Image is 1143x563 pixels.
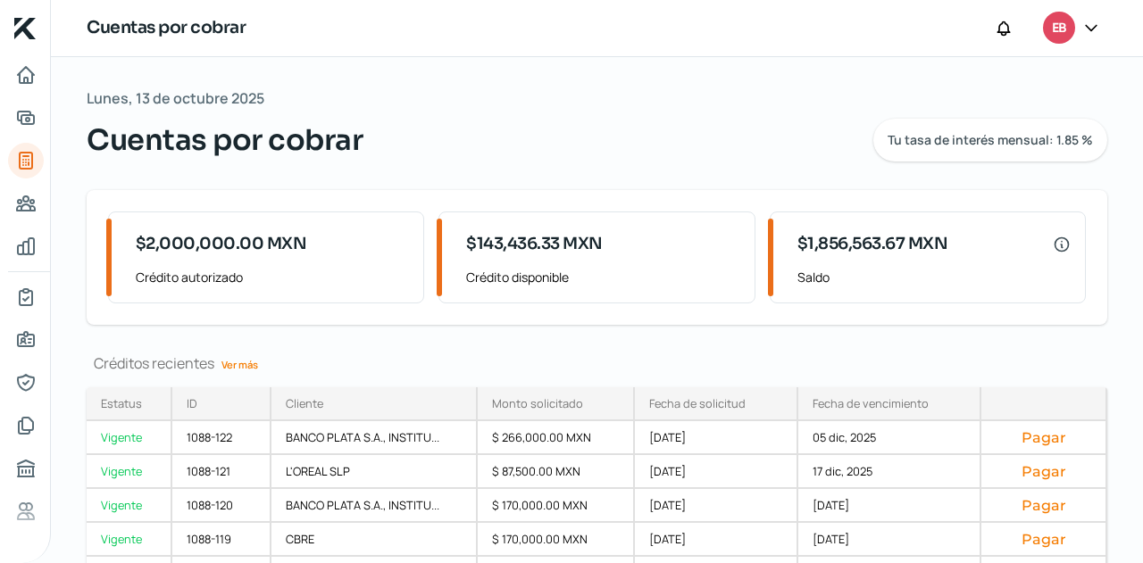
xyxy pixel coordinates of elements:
h1: Cuentas por cobrar [87,15,246,41]
span: Cuentas por cobrar [87,119,363,161]
span: Lunes, 13 de octubre 2025 [87,86,264,112]
div: $ 266,000.00 MXN [478,421,636,455]
span: Crédito disponible [466,266,739,288]
div: 1088-119 [172,523,271,557]
div: Fecha de solicitud [649,395,746,411]
div: [DATE] [798,489,981,523]
a: Ver más [214,351,265,378]
div: Créditos recientes [87,353,1107,373]
div: [DATE] [798,523,981,557]
a: Adelantar facturas [8,100,44,136]
div: 1088-121 [172,455,271,489]
div: [DATE] [635,489,798,523]
div: BANCO PLATA S.A., INSTITU... [271,421,478,455]
div: L'OREAL SLP [271,455,478,489]
div: 05 dic, 2025 [798,421,981,455]
span: $143,436.33 MXN [466,232,603,256]
a: Referencias [8,493,44,529]
div: CBRE [271,523,478,557]
button: Pagar [996,462,1091,480]
a: Información general [8,322,44,358]
div: [DATE] [635,421,798,455]
button: Pagar [996,530,1091,548]
button: Pagar [996,496,1091,514]
a: Inicio [8,57,44,93]
div: Fecha de vencimiento [813,395,929,411]
div: Estatus [101,395,142,411]
a: Tus créditos [8,143,44,178]
div: Monto solicitado [492,395,583,411]
span: $2,000,000.00 MXN [136,232,307,256]
div: [DATE] [635,523,798,557]
div: $ 170,000.00 MXN [478,523,636,557]
span: Crédito autorizado [136,266,409,288]
div: $ 170,000.00 MXN [478,489,636,523]
span: $1,856,563.67 MXN [797,232,948,256]
span: Saldo [797,266,1071,288]
div: Cliente [286,395,323,411]
div: 17 dic, 2025 [798,455,981,489]
a: Mi contrato [8,279,44,315]
div: $ 87,500.00 MXN [478,455,636,489]
div: 1088-122 [172,421,271,455]
button: Pagar [996,428,1091,446]
div: 1088-120 [172,489,271,523]
a: Vigente [87,455,172,489]
a: Pago a proveedores [8,186,44,221]
a: Representantes [8,365,44,401]
div: [DATE] [635,455,798,489]
div: ID [187,395,197,411]
span: EB [1052,18,1066,39]
a: Vigente [87,523,172,557]
div: BANCO PLATA S.A., INSTITU... [271,489,478,523]
a: Vigente [87,489,172,523]
a: Documentos [8,408,44,443]
a: Mis finanzas [8,228,44,264]
span: Tu tasa de interés mensual: 1.85 % [888,134,1093,146]
a: Buró de crédito [8,451,44,486]
a: Vigente [87,421,172,455]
